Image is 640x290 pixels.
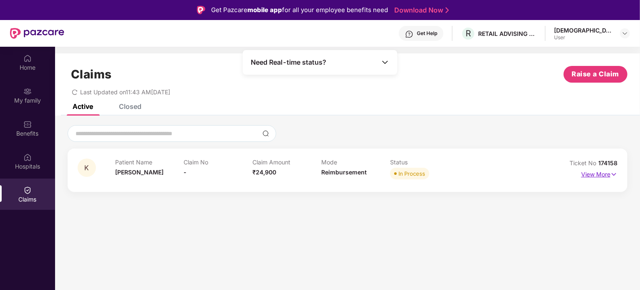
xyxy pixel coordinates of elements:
p: Patient Name [115,159,184,166]
div: Get Help [417,30,437,37]
a: Download Now [394,6,446,15]
div: In Process [398,169,425,178]
span: - [184,169,187,176]
h1: Claims [71,67,112,81]
img: Stroke [446,6,449,15]
img: svg+xml;base64,PHN2ZyBpZD0iSGVscC0zMngzMiIgeG1sbnM9Imh0dHA6Ly93d3cudzMub3JnLzIwMDAvc3ZnIiB3aWR0aD... [405,30,413,38]
span: R [466,28,471,38]
img: svg+xml;base64,PHN2ZyBpZD0iSG9tZSIgeG1sbnM9Imh0dHA6Ly93d3cudzMub3JnLzIwMDAvc3ZnIiB3aWR0aD0iMjAiIG... [23,54,32,63]
span: 174158 [598,159,617,166]
img: Toggle Icon [381,58,389,66]
div: RETAIL ADVISING SERVICES LLP [478,30,537,38]
p: Mode [321,159,390,166]
p: Claim Amount [252,159,321,166]
span: Raise a Claim [572,69,620,79]
span: [PERSON_NAME] [115,169,164,176]
img: svg+xml;base64,PHN2ZyB3aWR0aD0iMjAiIGhlaWdodD0iMjAiIHZpZXdCb3g9IjAgMCAyMCAyMCIgZmlsbD0ibm9uZSIgeG... [23,87,32,96]
strong: mobile app [247,6,282,14]
img: Logo [197,6,205,14]
div: Get Pazcare for all your employee benefits need [211,5,388,15]
img: svg+xml;base64,PHN2ZyBpZD0iU2VhcmNoLTMyeDMyIiB4bWxucz0iaHR0cDovL3d3dy53My5vcmcvMjAwMC9zdmciIHdpZH... [262,130,269,137]
p: View More [581,168,617,179]
img: svg+xml;base64,PHN2ZyBpZD0iSG9zcGl0YWxzIiB4bWxucz0iaHR0cDovL3d3dy53My5vcmcvMjAwMC9zdmciIHdpZHRoPS... [23,153,32,161]
span: redo [72,88,78,96]
span: Need Real-time status? [251,58,326,67]
p: Status [390,159,459,166]
div: [DEMOGRAPHIC_DATA] [554,26,612,34]
img: svg+xml;base64,PHN2ZyB4bWxucz0iaHR0cDovL3d3dy53My5vcmcvMjAwMC9zdmciIHdpZHRoPSIxNyIgaGVpZ2h0PSIxNy... [610,170,617,179]
div: User [554,34,612,41]
img: New Pazcare Logo [10,28,64,39]
img: svg+xml;base64,PHN2ZyBpZD0iQmVuZWZpdHMiIHhtbG5zPSJodHRwOi8vd3d3LnczLm9yZy8yMDAwL3N2ZyIgd2lkdGg9Ij... [23,120,32,129]
p: Claim No [184,159,253,166]
span: Last Updated on 11:43 AM[DATE] [80,88,170,96]
span: Ticket No [569,159,598,166]
div: Active [73,102,93,111]
img: svg+xml;base64,PHN2ZyBpZD0iQ2xhaW0iIHhtbG5zPSJodHRwOi8vd3d3LnczLm9yZy8yMDAwL3N2ZyIgd2lkdGg9IjIwIi... [23,186,32,194]
span: Reimbursement [321,169,367,176]
div: Closed [119,102,141,111]
img: svg+xml;base64,PHN2ZyBpZD0iRHJvcGRvd24tMzJ4MzIiIHhtbG5zPSJodHRwOi8vd3d3LnczLm9yZy8yMDAwL3N2ZyIgd2... [622,30,628,37]
span: K [85,164,89,171]
button: Raise a Claim [564,66,627,83]
span: ₹24,900 [252,169,276,176]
